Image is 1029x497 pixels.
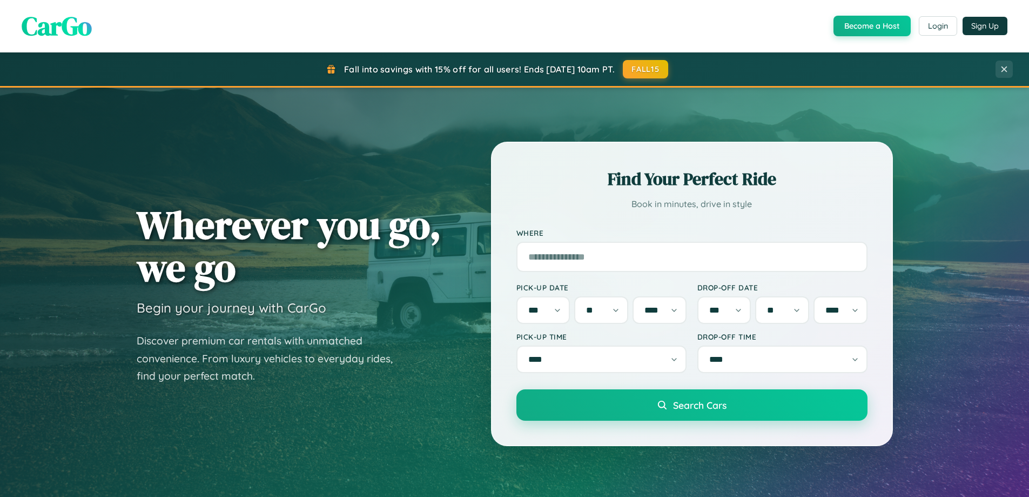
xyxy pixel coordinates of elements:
button: Search Cars [516,389,867,421]
p: Book in minutes, drive in style [516,196,867,212]
h2: Find Your Perfect Ride [516,167,867,191]
p: Discover premium car rentals with unmatched convenience. From luxury vehicles to everyday rides, ... [137,332,407,385]
button: Sign Up [963,17,1007,35]
h3: Begin your journey with CarGo [137,300,326,316]
span: CarGo [22,8,92,44]
button: FALL15 [623,60,668,78]
span: Fall into savings with 15% off for all users! Ends [DATE] 10am PT. [344,64,615,75]
button: Become a Host [833,16,911,36]
span: Search Cars [673,399,727,411]
label: Where [516,228,867,237]
button: Login [919,16,957,36]
label: Pick-up Date [516,283,687,292]
label: Drop-off Time [697,332,867,341]
h1: Wherever you go, we go [137,203,441,289]
label: Pick-up Time [516,332,687,341]
label: Drop-off Date [697,283,867,292]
